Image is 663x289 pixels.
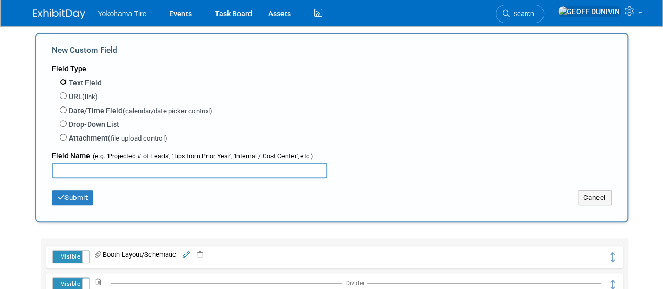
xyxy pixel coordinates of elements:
[52,145,612,163] div: Field Name
[69,133,167,144] label: Attachment
[510,10,534,18] span: Search
[123,107,212,115] span: (calendar/date picker control)
[181,251,190,259] a: Edit field
[52,59,612,74] div: Field Type
[90,278,101,286] a: Delete field
[52,190,94,205] button: Submit
[90,153,313,160] span: (e.g. 'Projected # of Leads', 'Tips from Prior Year', 'Internal / Cost Center', etc.)
[496,5,544,23] a: Search
[90,251,176,259] span: Booth Layout/Schematic
[82,93,98,101] span: (link)
[558,6,621,17] img: GEOFF DUNIVIN
[342,277,367,286] td: Divider
[69,91,98,102] label: URL
[95,252,103,259] i: Attachment (file upload control)
[578,190,612,205] button: Cancel
[108,134,167,142] span: (file upload control)
[98,9,147,18] span: Yokohama Tire
[53,251,89,263] label: Visible
[52,45,612,59] div: New Custom Field
[608,252,617,262] i: Click and drag to move field
[69,78,102,88] label: Text Field
[191,251,203,259] a: Delete field
[69,105,212,116] label: Date/Time Field
[69,119,119,130] label: Drop-Down List
[33,9,85,19] img: ExhibitDay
